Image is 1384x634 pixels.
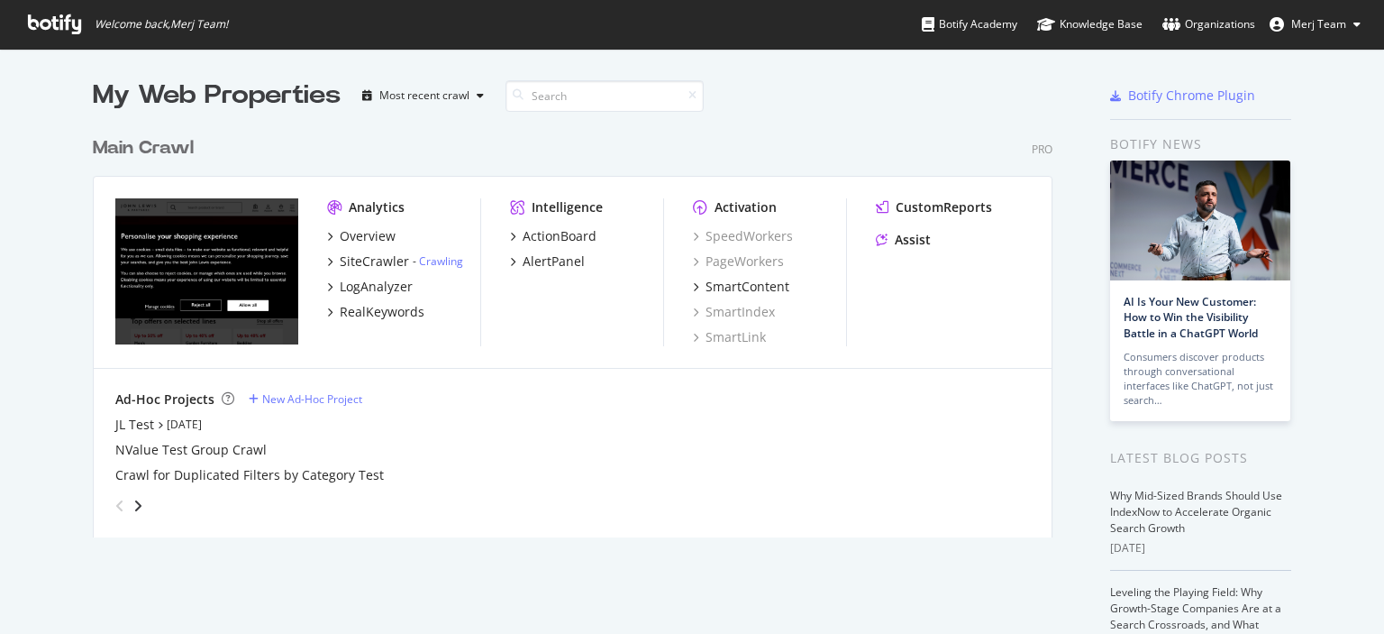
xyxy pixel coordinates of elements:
[1128,87,1255,105] div: Botify Chrome Plugin
[876,198,992,216] a: CustomReports
[1124,294,1258,340] a: AI Is Your New Customer: How to Win the Visibility Battle in a ChatGPT World
[349,198,405,216] div: Analytics
[523,227,596,245] div: ActionBoard
[505,80,704,112] input: Search
[895,231,931,249] div: Assist
[1037,15,1143,33] div: Knowledge Base
[922,15,1017,33] div: Botify Academy
[532,198,603,216] div: Intelligence
[132,497,144,515] div: angle-right
[115,441,267,459] a: NValue Test Group Crawl
[355,81,491,110] button: Most recent crawl
[115,391,214,409] div: Ad-Hoc Projects
[1291,16,1346,32] span: Merj Team
[1110,540,1291,556] div: [DATE]
[693,227,793,245] a: SpeedWorkers
[327,278,413,296] a: LogAnalyzer
[115,198,298,345] img: johnlewis.com
[1162,15,1255,33] div: Organizations
[413,253,463,269] div: -
[340,227,396,245] div: Overview
[115,416,154,434] a: JL Test
[115,466,384,484] a: Crawl for Duplicated Filters by Category Test
[340,278,413,296] div: LogAnalyzer
[93,114,1067,538] div: grid
[419,253,463,269] a: Crawling
[1110,161,1290,280] img: AI Is Your New Customer: How to Win the Visibility Battle in a ChatGPT World
[108,492,132,520] div: angle-left
[327,227,396,245] a: Overview
[262,391,362,407] div: New Ad-Hoc Project
[379,90,469,101] div: Most recent crawl
[95,17,228,32] span: Welcome back, Merj Team !
[1110,134,1291,154] div: Botify news
[706,278,789,296] div: SmartContent
[327,253,463,271] a: SiteCrawler- Crawling
[340,253,409,271] div: SiteCrawler
[693,328,766,346] a: SmartLink
[340,303,424,321] div: RealKeywords
[896,198,992,216] div: CustomReports
[1032,142,1052,157] div: Pro
[167,417,202,432] a: [DATE]
[1255,10,1375,39] button: Merj Team
[249,391,362,407] a: New Ad-Hoc Project
[93,135,194,161] div: Main Crawl
[1110,488,1282,536] a: Why Mid-Sized Brands Should Use IndexNow to Accelerate Organic Search Growth
[523,253,585,271] div: AlertPanel
[1124,350,1277,408] div: Consumers discover products through conversational interfaces like ChatGPT, not just search…
[1110,87,1255,105] a: Botify Chrome Plugin
[93,135,201,161] a: Main Crawl
[510,227,596,245] a: ActionBoard
[327,303,424,321] a: RealKeywords
[715,198,777,216] div: Activation
[1110,448,1291,468] div: Latest Blog Posts
[93,78,341,114] div: My Web Properties
[693,253,784,271] a: PageWorkers
[876,231,931,249] a: Assist
[693,278,789,296] a: SmartContent
[510,253,585,271] a: AlertPanel
[693,303,775,321] a: SmartIndex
